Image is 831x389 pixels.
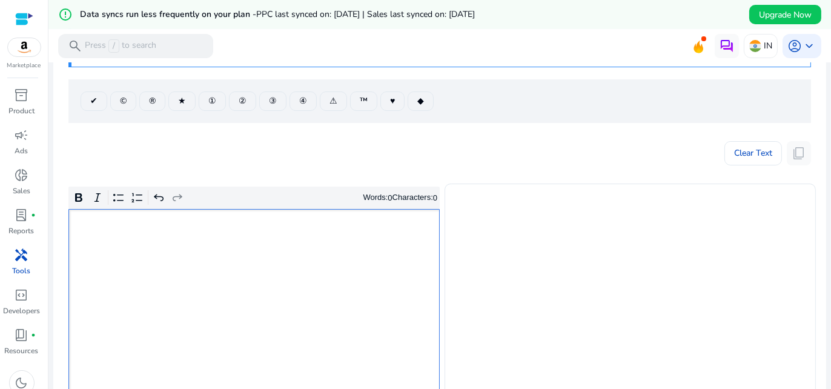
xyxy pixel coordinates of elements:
p: Marketplace [7,61,41,70]
span: ⚠ [329,95,337,107]
span: fiber_manual_record [31,333,36,337]
img: in.svg [749,40,761,52]
span: code_blocks [15,288,29,302]
button: ⚠ [320,91,347,111]
span: ◆ [417,95,424,107]
p: Tools [13,265,31,276]
button: Upgrade Now [749,5,821,24]
button: © [110,91,136,111]
span: Upgrade Now [759,8,812,21]
span: book_4 [15,328,29,342]
span: donut_small [15,168,29,182]
button: ® [139,91,165,111]
div: Words: Characters: [363,190,438,205]
p: IN [764,35,772,56]
span: ② [239,95,247,107]
button: ✔ [81,91,107,111]
mat-icon: error_outline [58,7,73,22]
span: ♥ [390,95,395,107]
p: Resources [5,345,39,356]
span: ④ [299,95,307,107]
button: ③ [259,91,286,111]
div: Editor toolbar [68,187,440,210]
span: ③ [269,95,277,107]
button: ™ [350,91,377,111]
p: Sales [13,185,30,196]
button: ② [229,91,256,111]
p: Product [8,105,35,116]
span: fiber_manual_record [31,213,36,218]
span: / [108,39,119,53]
label: 0 [388,193,392,202]
span: campaign [15,128,29,142]
span: ① [208,95,216,107]
span: ® [149,95,156,107]
span: Clear Text [734,141,772,165]
button: ♥ [380,91,405,111]
label: 0 [433,193,437,202]
img: amazon.svg [8,38,41,56]
p: Press to search [85,39,156,53]
p: Reports [9,225,35,236]
button: Clear Text [724,141,782,165]
span: account_circle [787,39,802,53]
button: ④ [290,91,317,111]
span: handyman [15,248,29,262]
p: Developers [3,305,40,316]
span: ✔ [90,95,98,107]
span: inventory_2 [15,88,29,102]
span: lab_profile [15,208,29,222]
button: ★ [168,91,196,111]
span: ★ [178,95,186,107]
p: Ads [15,145,28,156]
button: ① [199,91,226,111]
span: ™ [360,95,368,107]
span: © [120,95,127,107]
button: ◆ [408,91,434,111]
h5: Data syncs run less frequently on your plan - [80,10,475,20]
span: keyboard_arrow_down [802,39,816,53]
span: PPC last synced on: [DATE] | Sales last synced on: [DATE] [256,8,475,20]
span: search [68,39,82,53]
